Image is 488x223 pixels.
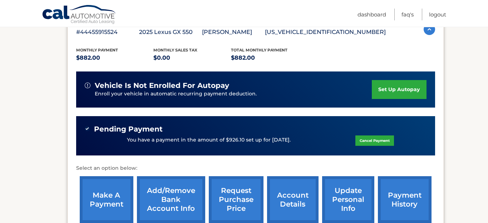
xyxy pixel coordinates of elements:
[76,53,154,63] p: $882.00
[265,27,386,37] p: [US_VEHICLE_IDENTIFICATION_NUMBER]
[231,48,287,53] span: Total Monthly Payment
[42,5,117,25] a: Cal Automotive
[85,126,90,131] img: check-green.svg
[76,27,139,37] p: #44455915524
[378,176,432,223] a: payment history
[429,9,446,20] a: Logout
[139,27,202,37] p: 2025 Lexus GX 550
[372,80,426,99] a: set up autopay
[231,53,309,63] p: $882.00
[137,176,205,223] a: Add/Remove bank account info
[95,81,229,90] span: vehicle is not enrolled for autopay
[267,176,319,223] a: account details
[424,24,435,35] img: accordion-active.svg
[358,9,386,20] a: Dashboard
[322,176,374,223] a: update personal info
[401,9,414,20] a: FAQ's
[153,48,197,53] span: Monthly sales Tax
[76,164,435,173] p: Select an option below:
[85,83,90,88] img: alert-white.svg
[209,176,263,223] a: request purchase price
[80,176,133,223] a: make a payment
[153,53,231,63] p: $0.00
[76,48,118,53] span: Monthly Payment
[127,136,291,144] p: You have a payment in the amount of $926.10 set up for [DATE].
[355,135,394,146] a: Cancel Payment
[202,27,265,37] p: [PERSON_NAME]
[94,125,163,134] span: Pending Payment
[95,90,372,98] p: Enroll your vehicle in automatic recurring payment deduction.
